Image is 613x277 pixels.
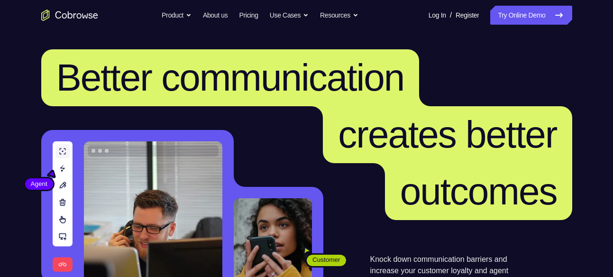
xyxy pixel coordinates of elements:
[270,6,309,25] button: Use Cases
[456,6,479,25] a: Register
[400,170,557,212] span: outcomes
[320,6,358,25] button: Resources
[450,9,452,21] span: /
[239,6,258,25] a: Pricing
[490,6,572,25] a: Try Online Demo
[56,56,404,99] span: Better communication
[41,9,98,21] a: Go to the home page
[203,6,228,25] a: About us
[429,6,446,25] a: Log In
[338,113,557,156] span: creates better
[162,6,192,25] button: Product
